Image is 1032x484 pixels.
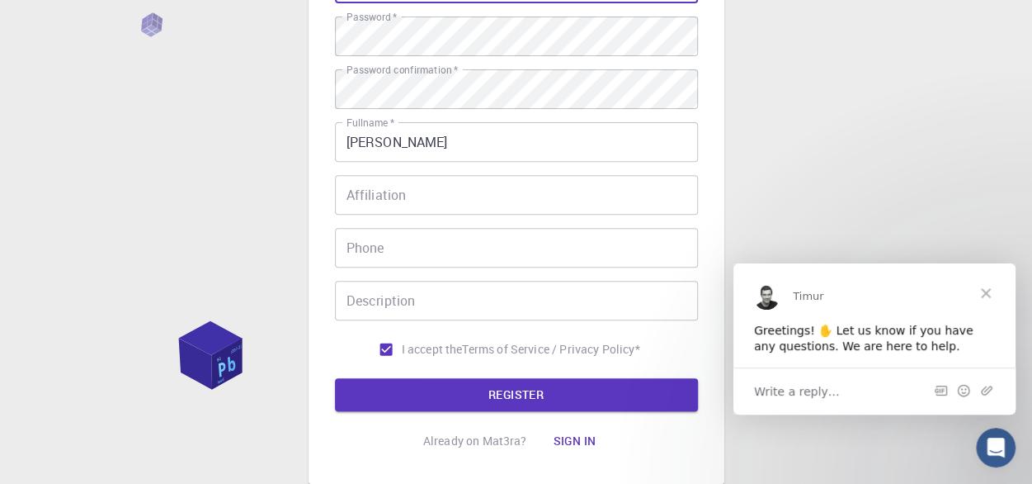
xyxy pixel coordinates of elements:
[462,341,639,358] a: Terms of Service / Privacy Policy*
[346,116,394,130] label: Fullname
[335,378,698,411] button: REGISTER
[462,341,639,358] p: Terms of Service / Privacy Policy *
[346,63,458,77] label: Password confirmation
[402,341,463,358] span: I accept the
[733,263,1016,415] iframe: Intercom live chat message
[976,428,1016,467] iframe: Intercom live chat
[423,433,527,449] p: Already on Mat3ra?
[346,10,397,24] label: Password
[540,425,609,458] button: Sign in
